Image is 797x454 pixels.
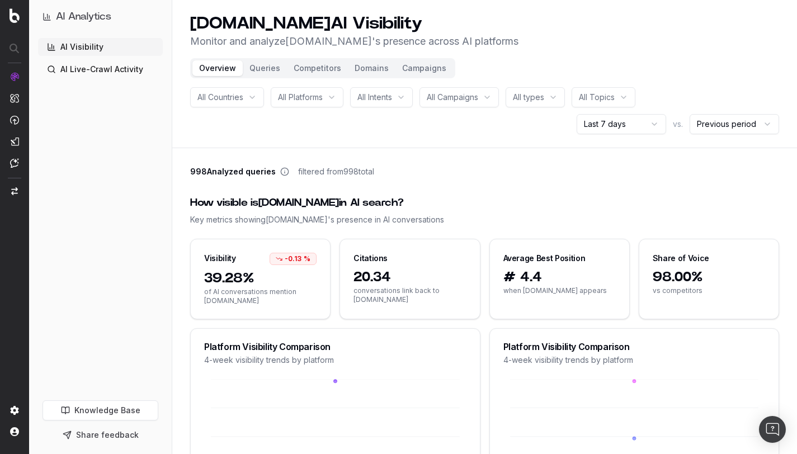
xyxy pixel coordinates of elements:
[10,137,19,146] img: Studio
[10,8,20,23] img: Botify logo
[43,400,158,420] a: Knowledge Base
[38,60,163,78] a: AI Live-Crawl Activity
[192,60,243,76] button: Overview
[270,253,317,265] div: -0.13
[10,115,19,125] img: Activation
[43,425,158,445] button: Share feedback
[278,92,323,103] span: All Platforms
[287,60,348,76] button: Competitors
[759,416,786,443] div: Open Intercom Messenger
[395,60,453,76] button: Campaigns
[10,158,19,168] img: Assist
[503,268,616,286] span: # 4.4
[204,253,236,264] div: Visibility
[503,342,766,351] div: Platform Visibility Comparison
[353,268,466,286] span: 20.34
[190,13,518,34] h1: [DOMAIN_NAME] AI Visibility
[653,286,765,295] span: vs competitors
[197,92,243,103] span: All Countries
[190,34,518,49] p: Monitor and analyze [DOMAIN_NAME] 's presence across AI platforms
[353,253,388,264] div: Citations
[304,254,310,263] span: %
[673,119,683,130] span: vs.
[204,342,466,351] div: Platform Visibility Comparison
[204,269,317,287] span: 39.28%
[653,253,709,264] div: Share of Voice
[38,38,163,56] a: AI Visibility
[579,92,615,103] span: All Topics
[190,214,779,225] div: Key metrics showing [DOMAIN_NAME] 's presence in AI conversations
[243,60,287,76] button: Queries
[10,406,19,415] img: Setting
[56,9,111,25] h1: AI Analytics
[190,195,779,211] div: How visible is [DOMAIN_NAME] in AI search?
[298,166,374,177] span: filtered from 998 total
[348,60,395,76] button: Domains
[10,427,19,436] img: My account
[357,92,392,103] span: All Intents
[204,287,317,305] span: of AI conversations mention [DOMAIN_NAME]
[190,166,276,177] span: 998 Analyzed queries
[10,72,19,81] img: Analytics
[10,93,19,103] img: Intelligence
[653,268,765,286] span: 98.00%
[204,354,466,366] div: 4-week visibility trends by platform
[427,92,478,103] span: All Campaigns
[503,253,586,264] div: Average Best Position
[503,286,616,295] span: when [DOMAIN_NAME] appears
[43,9,158,25] button: AI Analytics
[11,187,18,195] img: Switch project
[353,286,466,304] span: conversations link back to [DOMAIN_NAME]
[503,354,766,366] div: 4-week visibility trends by platform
